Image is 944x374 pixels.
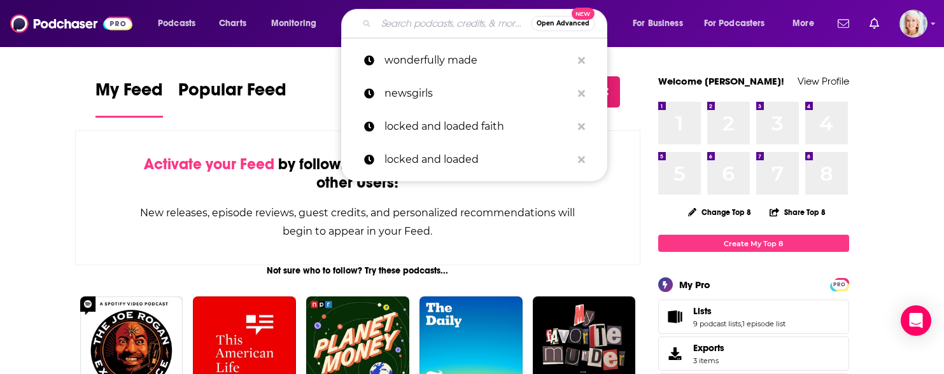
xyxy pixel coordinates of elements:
a: wonderfully made [341,44,607,77]
span: PRO [832,280,847,289]
span: Popular Feed [178,79,286,108]
span: Monitoring [271,15,316,32]
p: locked and loaded faith [384,110,572,143]
a: locked and loaded faith [341,110,607,143]
a: Lists [663,308,688,326]
div: Not sure who to follow? Try these podcasts... [75,265,641,276]
span: Lists [658,300,849,334]
span: Logged in as ashtonrc [899,10,927,38]
input: Search podcasts, credits, & more... [376,13,531,34]
a: Create My Top 8 [658,235,849,252]
button: open menu [784,13,830,34]
img: Podchaser - Follow, Share and Rate Podcasts [10,11,132,36]
button: open menu [262,13,333,34]
a: newsgirls [341,77,607,110]
a: Show notifications dropdown [864,13,884,34]
span: Exports [693,342,724,354]
span: , [741,319,742,328]
a: Show notifications dropdown [833,13,854,34]
span: Charts [219,15,246,32]
p: wonderfully made [384,44,572,77]
a: Charts [211,13,254,34]
a: Lists [693,305,785,317]
button: open menu [624,13,699,34]
span: For Podcasters [704,15,765,32]
button: open menu [149,13,212,34]
a: locked and loaded [341,143,607,176]
span: Open Advanced [537,20,589,27]
div: Open Intercom Messenger [901,305,931,336]
a: Welcome [PERSON_NAME]! [658,75,784,87]
button: Open AdvancedNew [531,16,595,31]
a: Popular Feed [178,79,286,118]
a: 9 podcast lists [693,319,741,328]
span: More [793,15,814,32]
span: Exports [663,345,688,363]
div: by following Podcasts, Creators, Lists, and other Users! [139,155,577,192]
span: For Business [633,15,683,32]
a: PRO [832,279,847,289]
span: Lists [693,305,712,317]
a: 1 episode list [742,319,785,328]
a: My Feed [95,79,163,118]
span: Podcasts [158,15,195,32]
span: My Feed [95,79,163,108]
p: newsgirls [384,77,572,110]
a: Exports [658,336,849,371]
span: Activate your Feed [144,155,274,174]
div: Search podcasts, credits, & more... [353,9,619,38]
div: My Pro [679,279,710,291]
button: Change Top 8 [680,204,759,220]
span: New [572,8,595,20]
button: Show profile menu [899,10,927,38]
div: New releases, episode reviews, guest credits, and personalized recommendations will begin to appe... [139,204,577,240]
button: Share Top 8 [769,200,826,225]
span: 3 items [693,356,724,365]
button: open menu [696,13,784,34]
img: User Profile [899,10,927,38]
a: View Profile [798,75,849,87]
p: locked and loaded [384,143,572,176]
